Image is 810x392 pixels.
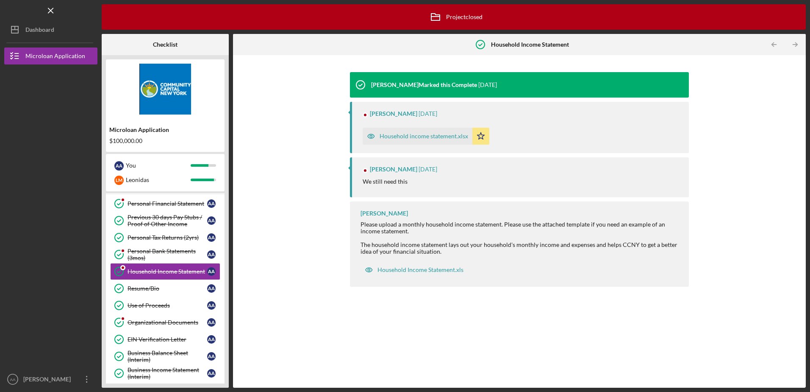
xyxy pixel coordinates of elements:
time: 2024-10-10 14:22 [419,110,437,117]
a: Business Income Statement (Interim)AA [110,365,220,382]
p: We still need this [363,177,408,186]
div: Project closed [425,6,483,28]
b: Household Income Statement [491,41,569,48]
button: Household Income Statement.xls [361,261,468,278]
div: Personal Financial Statement [128,200,207,207]
div: [PERSON_NAME] [370,110,417,117]
a: Personal Tax Returns (2yrs)AA [110,229,220,246]
div: A A [207,233,216,242]
div: [PERSON_NAME] [361,210,408,217]
div: Household Income Statement.xls [377,266,463,273]
a: Personal Bank Statements (3mos)AA [110,246,220,263]
button: Dashboard [4,21,97,38]
a: Business Balance Sheet (Interim)AA [110,348,220,365]
a: Personal Financial StatementAA [110,195,220,212]
div: You [126,158,191,173]
div: A A [114,161,124,171]
a: Previous 30 days Pay Stubs / Proof of Other IncomeAA [110,212,220,229]
div: Please upload a monthly household income statement. Please use the attached template if you need ... [361,221,680,255]
button: Microloan Application [4,48,97,64]
div: A A [207,284,216,293]
div: [PERSON_NAME] [370,166,417,173]
a: Resume/BioAA [110,280,220,297]
a: EIN Verification LetterAA [110,331,220,348]
text: AA [10,377,16,382]
div: Microloan Application [109,126,221,133]
div: [PERSON_NAME] Marked this Complete [371,81,477,88]
b: Checklist [153,41,178,48]
div: A A [207,301,216,310]
button: Household income statement.xlsx [363,128,489,145]
div: Organizational Documents [128,319,207,326]
button: AA[PERSON_NAME] [4,371,97,388]
a: Household Income StatementAA [110,263,220,280]
div: $100,000.00 [109,137,221,144]
div: A A [207,369,216,378]
div: A A [207,250,216,259]
img: Product logo [106,64,225,115]
div: L M [114,176,124,185]
div: Business Balance Sheet (Interim) [128,350,207,363]
div: A A [207,216,216,225]
div: A A [207,352,216,361]
div: Previous 30 days Pay Stubs / Proof of Other Income [128,214,207,227]
div: Personal Tax Returns (2yrs) [128,234,207,241]
div: A A [207,318,216,327]
div: Dashboard [25,21,54,40]
div: Personal Bank Statements (3mos) [128,248,207,261]
div: Use of Proceeds [128,302,207,309]
div: Business Income Statement (Interim) [128,367,207,380]
div: Leonidas [126,173,191,187]
div: Household Income Statement [128,268,207,275]
div: Microloan Application [25,48,85,67]
a: Use of ProceedsAA [110,297,220,314]
div: A A [207,335,216,344]
div: Resume/Bio [128,285,207,292]
div: EIN Verification Letter [128,336,207,343]
div: A A [207,267,216,276]
time: 2024-10-10 14:22 [478,81,497,88]
div: [PERSON_NAME] [21,371,76,390]
div: A A [207,199,216,208]
time: 2024-10-10 02:18 [419,166,437,173]
a: Organizational DocumentsAA [110,314,220,331]
div: Household income statement.xlsx [380,133,468,140]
